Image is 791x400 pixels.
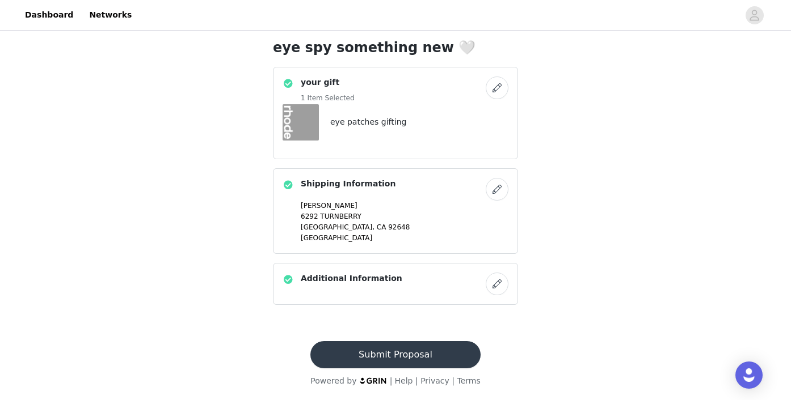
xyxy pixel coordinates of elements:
[283,104,319,141] img: eye patches gifting
[82,2,138,28] a: Networks
[452,376,455,385] span: |
[301,273,402,284] h4: Additional Information
[273,67,518,159] div: your gift
[735,361,763,389] div: Open Intercom Messenger
[457,376,480,385] a: Terms
[273,263,518,305] div: Additional Information
[310,376,356,385] span: Powered by
[273,37,518,58] h1: eye spy something new 🤍
[301,211,508,222] p: 6292 TURNBERRY
[301,93,355,103] h5: 1 Item Selected
[301,201,508,211] p: [PERSON_NAME]
[359,377,388,384] img: logo
[330,116,406,128] h4: eye patches gifting
[420,376,449,385] a: Privacy
[301,178,395,190] h4: Shipping Information
[390,376,393,385] span: |
[377,223,386,231] span: CA
[301,233,508,243] p: [GEOGRAPHIC_DATA]
[310,341,480,368] button: Submit Proposal
[18,2,80,28] a: Dashboard
[273,168,518,254] div: Shipping Information
[301,76,355,88] h4: your gift
[301,223,375,231] span: [GEOGRAPHIC_DATA],
[388,223,410,231] span: 92648
[395,376,413,385] a: Help
[415,376,418,385] span: |
[749,6,760,24] div: avatar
